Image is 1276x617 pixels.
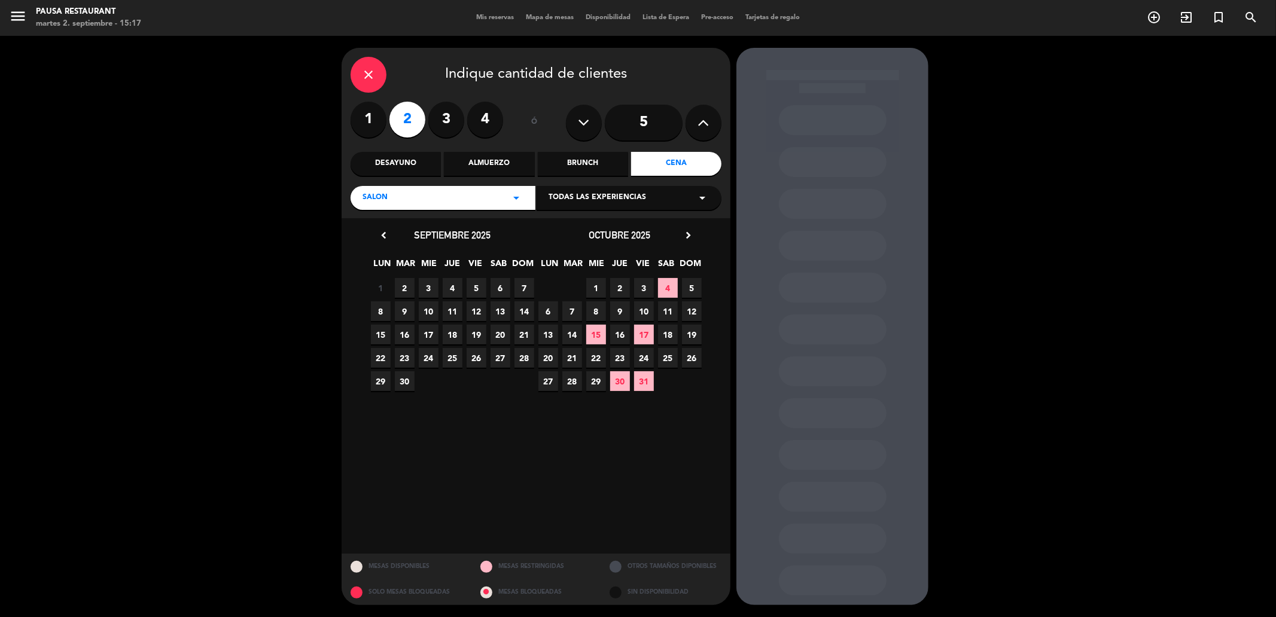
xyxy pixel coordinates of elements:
[9,7,27,25] i: menu
[586,325,606,344] span: 15
[637,14,695,21] span: Lista de Espera
[491,278,510,298] span: 6
[371,325,391,344] span: 15
[634,348,654,368] span: 24
[564,256,583,276] span: MAR
[586,278,606,298] span: 1
[443,256,462,276] span: JUE
[634,371,654,391] span: 31
[586,371,606,391] span: 29
[9,7,27,29] button: menu
[610,325,630,344] span: 16
[580,14,637,21] span: Disponibilidad
[342,579,471,605] div: SOLO MESAS BLOQUEADAS
[489,256,509,276] span: SAB
[1179,10,1193,25] i: exit_to_app
[515,102,554,143] div: ó
[361,68,376,82] i: close
[589,229,651,241] span: octubre 2025
[363,192,388,204] span: SALON
[395,371,415,391] span: 30
[739,14,806,21] span: Tarjetas de regalo
[467,102,503,138] label: 4
[36,18,141,30] div: martes 2. septiembre - 15:17
[610,348,630,368] span: 23
[634,256,653,276] span: VIE
[443,301,462,321] span: 11
[371,371,391,391] span: 29
[586,301,606,321] span: 8
[514,325,534,344] span: 21
[395,278,415,298] span: 2
[509,191,523,205] i: arrow_drop_down
[371,278,391,298] span: 1
[514,348,534,368] span: 28
[389,102,425,138] label: 2
[657,256,677,276] span: SAB
[538,348,558,368] span: 20
[371,348,391,368] span: 22
[610,256,630,276] span: JUE
[562,348,582,368] span: 21
[466,256,486,276] span: VIE
[538,325,558,344] span: 13
[467,278,486,298] span: 5
[695,14,739,21] span: Pre-acceso
[587,256,607,276] span: MIE
[471,579,601,605] div: MESAS BLOQUEADAS
[538,371,558,391] span: 27
[658,278,678,298] span: 4
[610,371,630,391] span: 30
[514,278,534,298] span: 7
[351,152,441,176] div: Desayuno
[513,256,532,276] span: DOM
[682,229,695,242] i: chevron_right
[443,325,462,344] span: 18
[634,325,654,344] span: 17
[520,14,580,21] span: Mapa de mesas
[658,325,678,344] span: 18
[395,325,415,344] span: 16
[631,152,721,176] div: Cena
[1211,10,1226,25] i: turned_in_not
[562,325,582,344] span: 14
[470,14,520,21] span: Mis reservas
[396,256,416,276] span: MAR
[538,301,558,321] span: 6
[419,278,438,298] span: 3
[351,57,721,93] div: Indique cantidad de clientes
[36,6,141,18] div: Pausa Restaurant
[491,301,510,321] span: 13
[634,278,654,298] span: 3
[586,348,606,368] span: 22
[377,229,390,242] i: chevron_left
[682,301,702,321] span: 12
[1244,10,1258,25] i: search
[610,301,630,321] span: 9
[443,278,462,298] span: 4
[658,301,678,321] span: 11
[695,191,709,205] i: arrow_drop_down
[395,301,415,321] span: 9
[1147,10,1161,25] i: add_circle_outline
[395,348,415,368] span: 23
[562,301,582,321] span: 7
[682,348,702,368] span: 26
[443,348,462,368] span: 25
[351,102,386,138] label: 1
[419,348,438,368] span: 24
[467,301,486,321] span: 12
[491,325,510,344] span: 20
[419,301,438,321] span: 10
[658,348,678,368] span: 25
[428,102,464,138] label: 3
[680,256,700,276] span: DOM
[419,256,439,276] span: MIE
[467,348,486,368] span: 26
[610,278,630,298] span: 2
[601,554,730,579] div: OTROS TAMAÑOS DIPONIBLES
[540,256,560,276] span: LUN
[444,152,534,176] div: Almuerzo
[471,554,601,579] div: MESAS RESTRINGIDAS
[562,371,582,391] span: 28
